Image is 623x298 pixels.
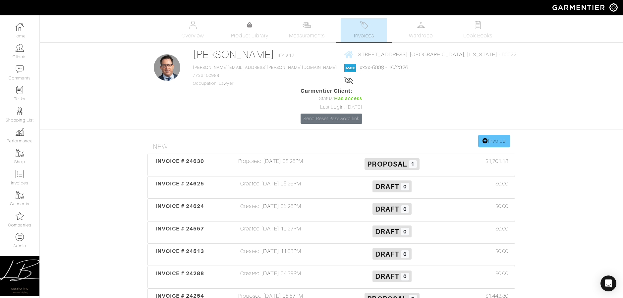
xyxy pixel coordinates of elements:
[401,228,409,236] span: 0
[600,275,616,291] div: Open Intercom Messenger
[455,18,501,42] a: Look Books
[401,205,409,213] span: 0
[16,107,24,115] img: stylists-icon-eb353228a002819b7ec25b43dbf5f0378dd9e0616d9560372ff212230b889e62.png
[155,180,204,187] span: INVOICE # 24625
[155,270,204,276] span: INVOICE # 24288
[354,32,374,40] span: Invoices
[193,65,337,86] span: 7736100988 Occupation: Lawyer
[375,250,399,258] span: Draft
[147,154,515,176] a: INVOICE # 24630 Proposed [DATE] 08:26PM Proposal 1 $1,701.18
[193,48,275,60] a: [PERSON_NAME]
[155,203,204,209] span: INVOICE # 24624
[16,149,24,157] img: garments-icon-b7da505a4dc4fd61783c78ac3ca0ef83fa9d6f193b1c9dc38574b1d14d53ca28.png
[147,199,515,221] a: INVOICE # 24624 Created [DATE] 05:26PM Draft 0 $0.00
[155,158,204,164] span: INVOICE # 24630
[284,18,330,42] a: Measurements
[189,21,197,29] img: basicinfo-40fd8af6dae0f16599ec9e87c0ef1c0a1fdea2edbe929e3d69a839185d80c458.svg
[278,52,294,60] span: ID: #17
[210,157,331,173] div: Proposed [DATE] 08:26PM
[147,176,515,199] a: INVOICE # 24625 Created [DATE] 05:26PM Draft 0 $0.00
[210,180,331,195] div: Created [DATE] 05:26PM
[375,227,399,236] span: Draft
[153,143,515,151] h4: New
[495,247,508,255] span: $0.00
[155,225,204,232] span: INVOICE # 24557
[485,157,508,165] span: $1,701.18
[231,32,268,40] span: Product Library
[409,32,433,40] span: Wardrobe
[375,272,399,280] span: Draft
[147,221,515,244] a: INVOICE # 24557 Created [DATE] 10:27PM Draft 0 $0.00
[495,180,508,188] span: $0.00
[16,65,24,73] img: comment-icon-a0a6a9ef722e966f86d9cbdc48e553b5cf19dbc54f86b18d962a5391bc8f6eb6.png
[210,202,331,218] div: Created [DATE] 05:26PM
[16,23,24,31] img: dashboard-icon-dbcd8f5a0b271acd01030246c82b418ddd0df26cd7fceb0bd07c9910d44c42f6.png
[155,248,204,254] span: INVOICE # 24513
[16,86,24,94] img: reminder-icon-8004d30b9f0a5d33ae49ab947aed9ed385cf756f9e5892f1edd6e32f2345188e.png
[344,64,356,72] img: american_express-1200034d2e149cdf2cc7894a33a747db654cf6f8355cb502592f1d228b2ac700.png
[301,114,362,124] a: Send Reset Password link
[549,2,609,13] img: garmentier-logo-header-white-b43fb05a5012e4ada735d5af1a66efaba907eab6374d6393d1fbf88cb4ef424d.png
[463,32,493,40] span: Look Books
[360,21,368,29] img: orders-27d20c2124de7fd6de4e0e44c1d41de31381a507db9b33961299e4e07d508b8c.svg
[360,65,408,71] a: xxxx-5008 - 10/2026
[170,18,216,42] a: Overview
[409,160,417,168] span: 1
[16,44,24,52] img: clients-icon-6bae9207a08558b7cb47a8932f037763ab4055f8c8b6bfacd5dc20c3e0201464.png
[417,21,425,29] img: wardrobe-487a4870c1b7c33e795ec22d11cfc2ed9d08956e64fb3008fe2437562e282088.svg
[301,87,362,95] span: Garmentier Client:
[193,65,337,70] a: [PERSON_NAME][EMAIL_ADDRESS][PERSON_NAME][DOMAIN_NAME]
[147,266,515,288] a: INVOICE # 24288 Created [DATE] 04:39PM Draft 0 $0.00
[495,202,508,210] span: $0.00
[182,32,204,40] span: Overview
[609,3,618,12] img: gear-icon-white-bd11855cb880d31180b6d7d6211b90ccbf57a29d726f0c71d8c61bd08dd39cc2.png
[356,51,517,57] span: [STREET_ADDRESS] [GEOGRAPHIC_DATA], [US_STATE] - 60022
[401,273,409,281] span: 0
[474,21,482,29] img: todo-9ac3debb85659649dc8f770b8b6100bb5dab4b48dedcbae339e5042a72dfd3cc.svg
[16,212,24,220] img: companies-icon-14a0f246c7e91f24465de634b560f0151b0cc5c9ce11af5fac52e6d7d6371812.png
[303,21,311,29] img: measurements-466bbee1fd09ba9460f595b01e5d73f9e2bff037440d3c8f018324cb6cdf7a4a.svg
[16,233,24,241] img: custom-products-icon-6973edde1b6c6774590e2ad28d3d057f2f42decad08aa0e48061009ba2575b3a.png
[398,18,444,42] a: Wardrobe
[16,128,24,136] img: graph-8b7af3c665d003b59727f371ae50e7771705bf0c487971e6e97d053d13c5068d.png
[341,18,387,42] a: Invoices
[401,183,409,191] span: 0
[495,225,508,233] span: $0.00
[210,247,331,263] div: Created [DATE] 11:03PM
[16,170,24,178] img: orders-icon-0abe47150d42831381b5fb84f609e132dff9fe21cb692f30cb5eec754e2cba89.png
[344,50,517,59] a: [STREET_ADDRESS] [GEOGRAPHIC_DATA], [US_STATE] - 60022
[334,95,363,102] span: Has access
[375,205,399,213] span: Draft
[495,270,508,277] span: $0.00
[289,32,325,40] span: Measurements
[16,191,24,199] img: garments-icon-b7da505a4dc4fd61783c78ac3ca0ef83fa9d6f193b1c9dc38574b1d14d53ca28.png
[147,244,515,266] a: INVOICE # 24513 Created [DATE] 11:03PM Draft 0 $0.00
[301,95,362,102] div: Status:
[478,135,510,147] a: Invoice
[375,182,399,191] span: Draft
[210,270,331,285] div: Created [DATE] 04:39PM
[367,160,407,168] span: Proposal
[210,225,331,240] div: Created [DATE] 10:27PM
[227,21,273,40] a: Product Library
[301,104,362,111] div: Last Login: [DATE]
[401,250,409,258] span: 0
